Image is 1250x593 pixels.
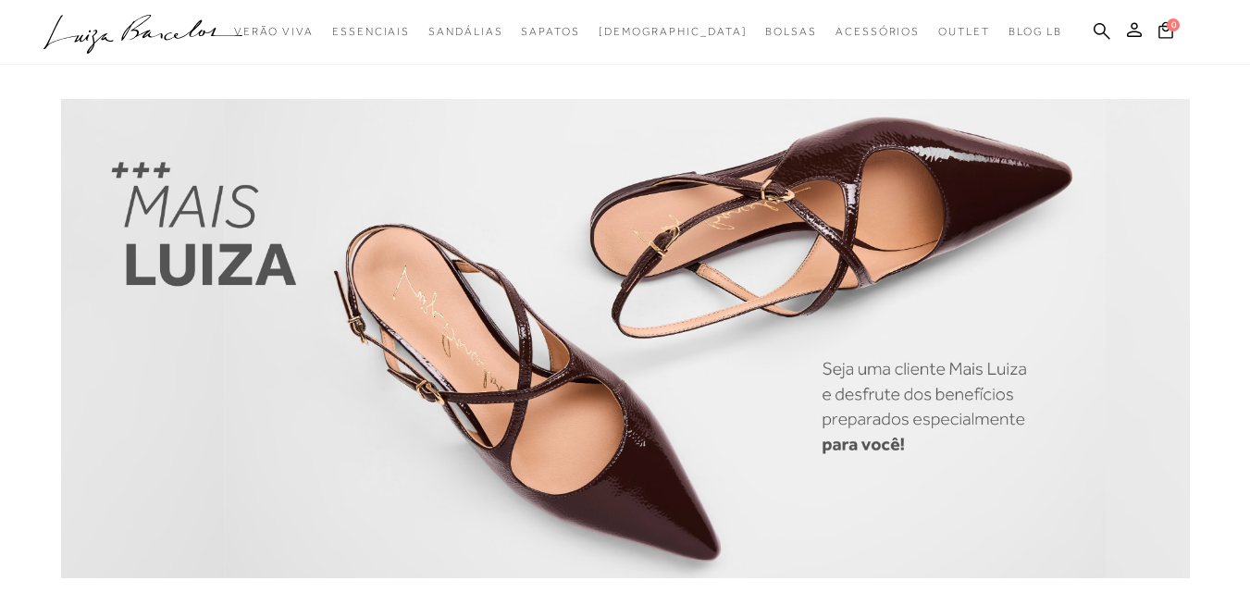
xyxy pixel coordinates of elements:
span: Verão Viva [234,25,314,38]
span: Sandálias [428,25,502,38]
a: noSubCategoriesText [765,15,817,49]
span: Essenciais [332,25,410,38]
span: Outlet [938,25,990,38]
span: Acessórios [835,25,920,38]
a: noSubCategoriesText [234,15,314,49]
a: BLOG LB [1009,15,1062,49]
button: 0 [1153,20,1179,45]
a: noSubCategoriesText [938,15,990,49]
a: noSubCategoriesText [835,15,920,49]
span: Bolsas [765,25,817,38]
a: noSubCategoriesText [521,15,579,49]
span: Sapatos [521,25,579,38]
span: BLOG LB [1009,25,1062,38]
img: /general/MAISLUIZA220725DESK.png [61,99,1190,578]
a: noSubCategoriesText [428,15,502,49]
a: noSubCategoriesText [599,15,748,49]
span: [DEMOGRAPHIC_DATA] [599,25,748,38]
a: noSubCategoriesText [332,15,410,49]
span: 0 [1167,19,1180,31]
